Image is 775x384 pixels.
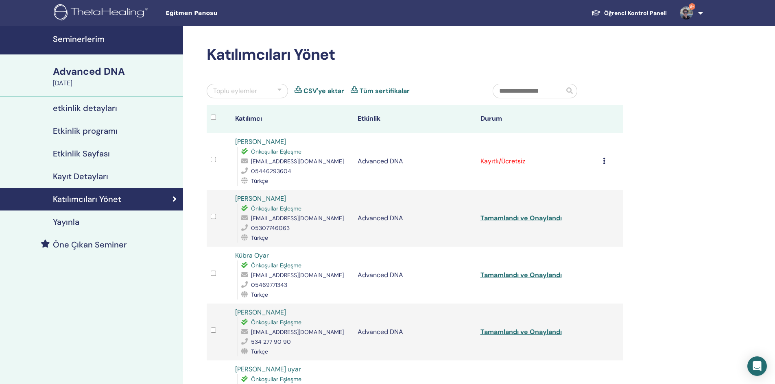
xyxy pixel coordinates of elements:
[251,271,344,279] span: [EMAIL_ADDRESS][DOMAIN_NAME]
[251,291,268,298] span: Türkçe
[354,304,476,360] td: Advanced DNA
[251,215,344,222] span: [EMAIL_ADDRESS][DOMAIN_NAME]
[251,348,268,355] span: Türkçe
[251,338,291,345] span: 534 277 90 90
[251,328,344,336] span: [EMAIL_ADDRESS][DOMAIN_NAME]
[354,247,476,304] td: Advanced DNA
[53,240,127,249] h4: Öne Çıkan Seminer
[251,234,268,241] span: Türkçe
[235,194,286,203] a: [PERSON_NAME]
[251,224,290,232] span: 05307746063
[235,365,301,373] a: [PERSON_NAME] uyar
[680,7,693,20] img: default.jpg
[251,281,287,289] span: 05469771343
[53,103,117,113] h4: etkinlik detayları
[53,171,108,181] h4: Kayıt Detayları
[53,149,110,158] h4: Etkinlik Sayfası
[476,105,599,133] th: Durum
[235,308,286,317] a: [PERSON_NAME]
[53,126,118,136] h4: Etkinlik programı
[53,217,79,227] h4: Yayınla
[354,105,476,133] th: Etkinlik
[54,4,151,22] img: logo.png
[213,86,257,96] div: Toplu eylemler
[53,34,178,44] h4: Seminerlerim
[747,356,767,376] div: Open Intercom Messenger
[480,328,562,336] a: Tamamlandı ve Onaylandı
[53,65,178,78] div: Advanced DNA
[251,177,268,184] span: Türkçe
[53,194,121,204] h4: Katılımcıları Yönet
[207,46,623,64] h2: Katılımcıları Yönet
[480,214,562,222] a: Tamamlandı ve Onaylandı
[480,271,562,279] a: Tamamlandı ve Onaylandı
[354,190,476,247] td: Advanced DNA
[251,148,301,155] span: Önkoşullar Eşleşme
[251,319,301,326] span: Önkoşullar Eşleşme
[166,9,288,17] span: Eğitmen Panosu
[251,158,344,165] span: [EMAIL_ADDRESS][DOMAIN_NAME]
[354,133,476,190] td: Advanced DNA
[303,86,344,96] a: CSV'ye aktar
[251,205,301,212] span: Önkoşullar Eşleşme
[251,262,301,269] span: Önkoşullar Eşleşme
[585,6,673,21] a: Öğrenci Kontrol Paneli
[689,3,695,10] span: 9+
[251,167,291,175] span: 05446293604
[48,65,183,88] a: Advanced DNA[DATE]
[360,86,410,96] a: Tüm sertifikalar
[53,78,178,88] div: [DATE]
[231,105,354,133] th: Katılımcı
[235,137,286,146] a: [PERSON_NAME]
[591,9,601,16] img: graduation-cap-white.svg
[235,251,269,260] a: Kübra Oyar
[251,375,301,383] span: Önkoşullar Eşleşme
